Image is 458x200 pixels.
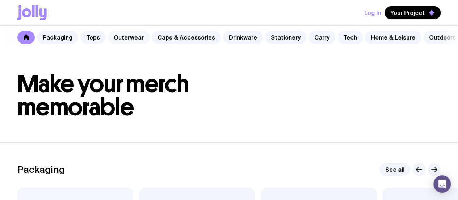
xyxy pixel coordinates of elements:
[308,31,335,44] a: Carry
[37,31,78,44] a: Packaging
[379,163,410,176] a: See all
[17,164,65,175] h2: Packaging
[17,70,189,122] span: Make your merch memorable
[265,31,306,44] a: Stationery
[337,31,363,44] a: Tech
[385,6,441,19] button: Your Project
[390,9,425,16] span: Your Project
[80,31,106,44] a: Tops
[433,175,451,193] div: Open Intercom Messenger
[108,31,150,44] a: Outerwear
[152,31,221,44] a: Caps & Accessories
[364,6,381,19] button: Log In
[223,31,263,44] a: Drinkware
[365,31,421,44] a: Home & Leisure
